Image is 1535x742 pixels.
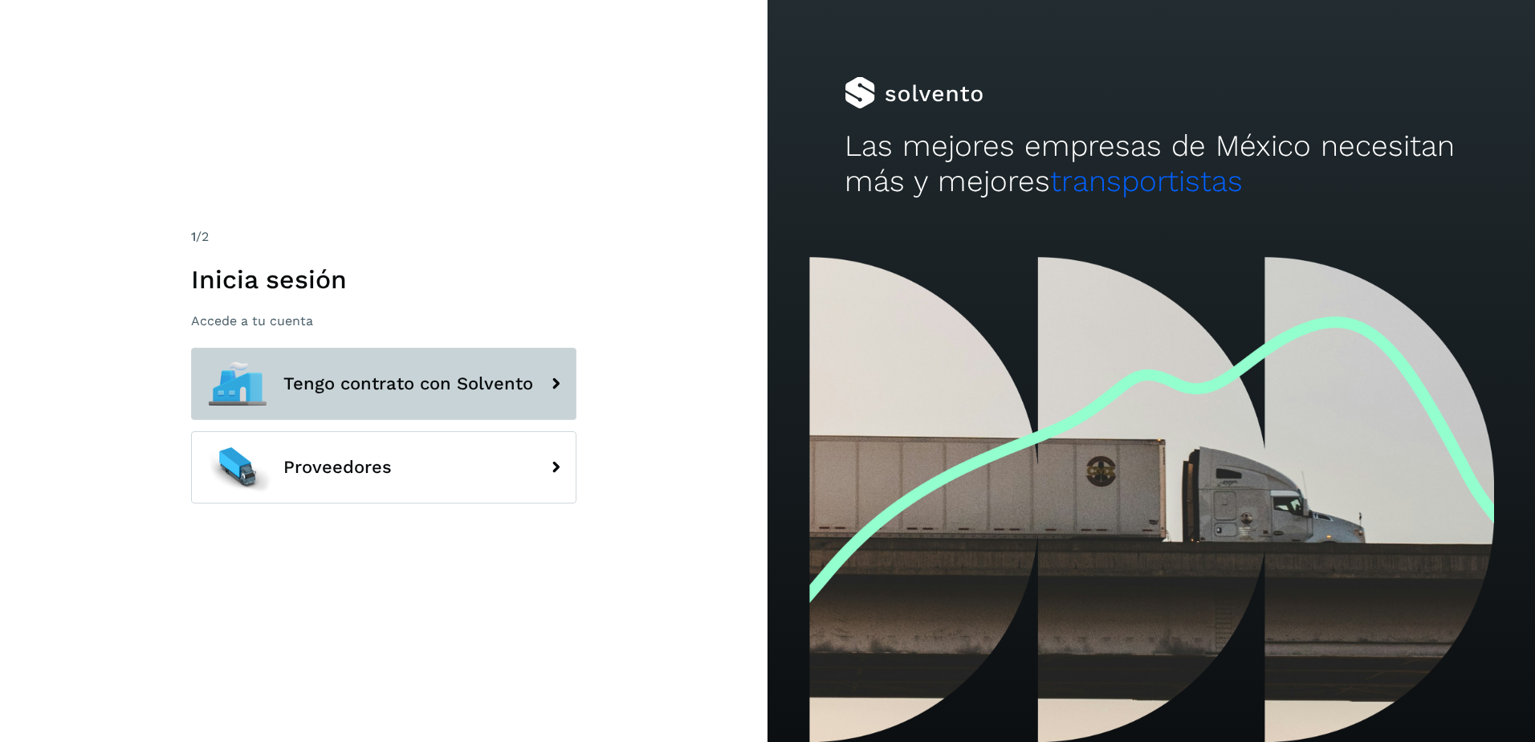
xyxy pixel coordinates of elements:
button: Proveedores [191,431,576,503]
button: Tengo contrato con Solvento [191,348,576,420]
div: /2 [191,227,576,247]
span: transportistas [1050,164,1243,198]
p: Accede a tu cuenta [191,313,576,328]
h2: Las mejores empresas de México necesitan más y mejores [845,128,1459,200]
span: Proveedores [283,458,392,477]
span: Tengo contrato con Solvento [283,374,533,393]
span: 1 [191,229,196,244]
h1: Inicia sesión [191,264,576,295]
